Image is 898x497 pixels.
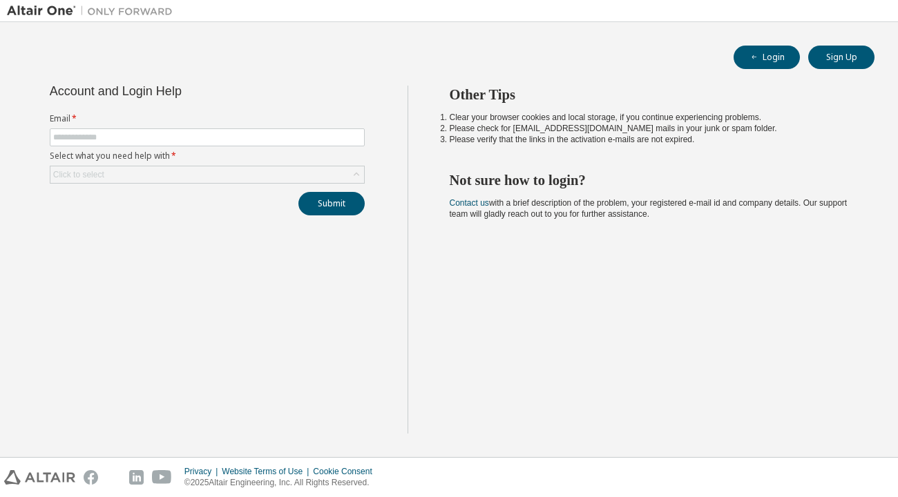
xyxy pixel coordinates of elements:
p: © 2025 Altair Engineering, Inc. All Rights Reserved. [184,477,381,489]
img: linkedin.svg [129,470,144,485]
div: Cookie Consent [313,466,380,477]
div: Click to select [53,169,104,180]
h2: Not sure how to login? [450,171,850,189]
label: Select what you need help with [50,150,365,162]
img: altair_logo.svg [4,470,75,485]
div: Account and Login Help [50,86,302,97]
li: Clear your browser cookies and local storage, if you continue experiencing problems. [450,112,850,123]
li: Please check for [EMAIL_ADDRESS][DOMAIN_NAME] mails in your junk or spam folder. [450,123,850,134]
div: Privacy [184,466,222,477]
button: Sign Up [808,46,875,69]
div: Website Terms of Use [222,466,313,477]
img: Altair One [7,4,180,18]
li: Please verify that the links in the activation e-mails are not expired. [450,134,850,145]
h2: Other Tips [450,86,850,104]
button: Submit [298,192,365,215]
a: Contact us [450,198,489,208]
img: youtube.svg [152,470,172,485]
label: Email [50,113,365,124]
button: Login [734,46,800,69]
div: Click to select [50,166,364,183]
span: with a brief description of the problem, your registered e-mail id and company details. Our suppo... [450,198,848,219]
img: facebook.svg [84,470,98,485]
